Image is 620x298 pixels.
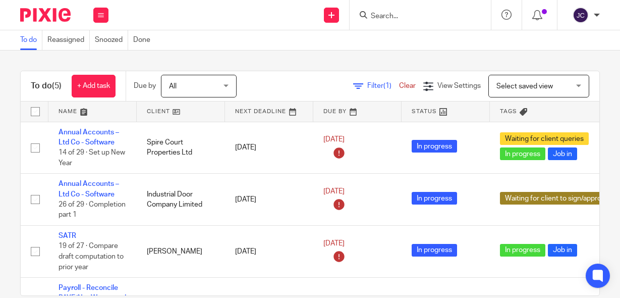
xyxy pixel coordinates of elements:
[47,30,90,50] a: Reassigned
[59,201,126,219] span: 26 of 29 · Completion part 1
[72,75,116,97] a: + Add task
[20,8,71,22] img: Pixie
[496,83,553,90] span: Select saved view
[225,174,313,226] td: [DATE]
[323,188,345,195] span: [DATE]
[59,243,124,271] span: 19 of 27 · Compare draft computation to prior year
[225,226,313,278] td: [DATE]
[399,82,416,89] a: Clear
[137,122,225,174] td: Spire Court Properties Ltd
[133,30,155,50] a: Done
[59,149,125,167] span: 14 of 29 · Set up New Year
[137,174,225,226] td: Industrial Door Company Limited
[137,226,225,278] td: [PERSON_NAME]
[573,7,589,23] img: svg%3E
[323,240,345,247] span: [DATE]
[370,12,461,21] input: Search
[500,244,545,257] span: In progress
[412,244,457,257] span: In progress
[169,83,177,90] span: All
[500,109,517,114] span: Tags
[500,132,589,145] span: Waiting for client queries
[548,244,577,257] span: Job in
[134,81,156,91] p: Due by
[59,129,119,146] a: Annual Accounts – Ltd Co - Software
[95,30,128,50] a: Snoozed
[548,147,577,160] span: Job in
[31,81,62,91] h1: To do
[437,82,481,89] span: View Settings
[412,140,457,153] span: In progress
[323,136,345,143] span: [DATE]
[367,82,399,89] span: Filter
[225,122,313,174] td: [DATE]
[500,147,545,160] span: In progress
[59,232,76,239] a: SATR
[52,82,62,90] span: (5)
[412,192,457,205] span: In progress
[500,192,614,205] span: Waiting for client to sign/approve
[383,82,391,89] span: (1)
[20,30,42,50] a: To do
[59,180,119,197] a: Annual Accounts – Ltd Co - Software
